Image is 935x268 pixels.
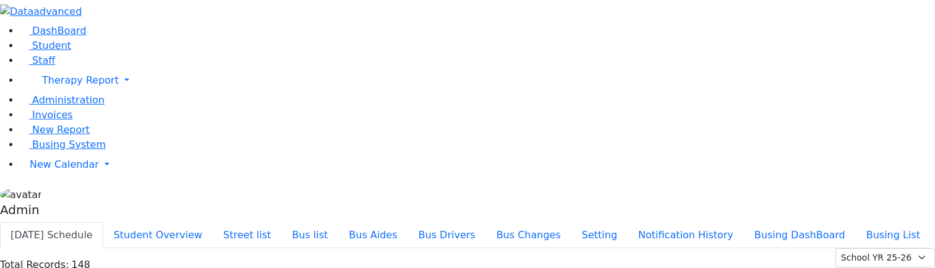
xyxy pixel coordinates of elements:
[20,152,935,177] a: New Calendar
[32,40,71,51] span: Student
[20,124,90,136] a: New Report
[281,222,338,248] button: Bus list
[20,139,106,150] a: Busing System
[20,94,105,106] a: Administration
[32,139,106,150] span: Busing System
[835,248,935,267] select: Default select example
[20,109,73,121] a: Invoices
[744,222,856,248] button: Busing DashBoard
[213,222,281,248] button: Street list
[408,222,486,248] button: Bus Drivers
[571,222,628,248] button: Setting
[32,109,73,121] span: Invoices
[32,54,55,66] span: Staff
[32,94,105,106] span: Administration
[103,222,213,248] button: Student Overview
[628,222,744,248] button: Notification History
[856,222,931,248] button: Busing List
[30,158,99,170] span: New Calendar
[20,40,71,51] a: Student
[20,25,87,37] a: DashBoard
[42,74,119,86] span: Therapy Report
[486,222,571,248] button: Bus Changes
[32,124,90,136] span: New Report
[20,54,55,66] a: Staff
[32,25,87,37] span: DashBoard
[338,222,408,248] button: Bus Aides
[20,68,935,93] a: Therapy Report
